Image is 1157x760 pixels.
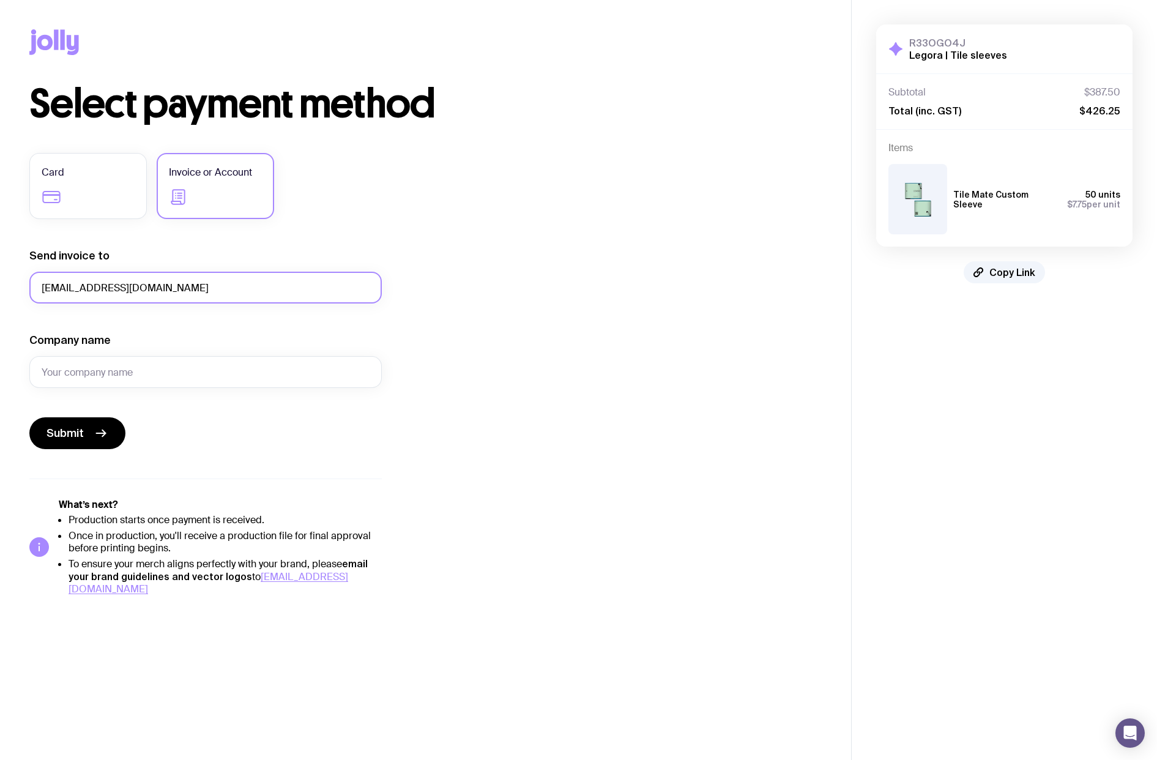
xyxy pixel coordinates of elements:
label: Send invoice to [29,248,110,263]
span: Submit [47,426,84,441]
li: Once in production, you'll receive a production file for final approval before printing begins. [69,530,382,554]
input: Your company name [29,356,382,388]
span: Subtotal [888,86,926,99]
span: $7.75 [1067,199,1087,209]
li: Production starts once payment is received. [69,514,382,526]
a: [EMAIL_ADDRESS][DOMAIN_NAME] [69,570,348,595]
li: To ensure your merch aligns perfectly with your brand, please to [69,557,382,595]
span: $426.25 [1079,105,1120,117]
span: per unit [1067,199,1120,209]
h2: Legora | Tile sleeves [909,49,1007,61]
h4: Items [888,142,1120,154]
span: Total (inc. GST) [888,105,961,117]
div: Open Intercom Messenger [1115,718,1145,748]
span: $387.50 [1084,86,1120,99]
span: 50 units [1085,190,1120,199]
input: accounts@company.com [29,272,382,304]
h3: Tile Mate Custom Sleeve [953,190,1057,209]
label: Company name [29,333,111,348]
span: Copy Link [989,266,1035,278]
h1: Select payment method [29,84,822,124]
h3: R33OGO4J [909,37,1007,49]
h5: What’s next? [59,499,382,511]
button: Copy Link [964,261,1045,283]
span: Invoice or Account [169,165,252,180]
span: Card [42,165,64,180]
button: Submit [29,417,125,449]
